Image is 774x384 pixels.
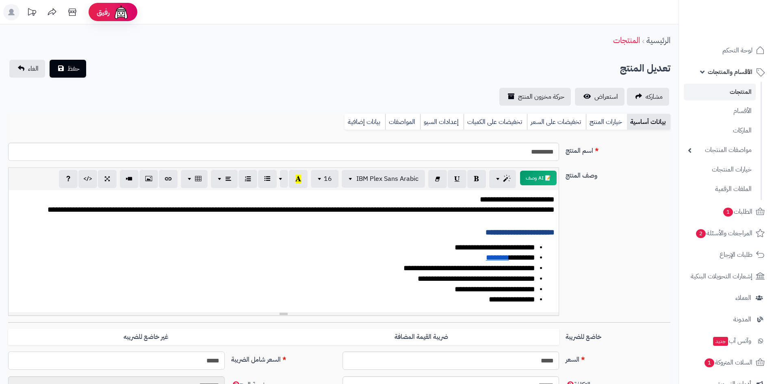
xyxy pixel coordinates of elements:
[562,329,674,342] label: خاضع للضريبة
[684,267,769,286] a: إشعارات التحويلات البنكية
[708,66,752,78] span: الأقسام والمنتجات
[520,171,557,185] button: 📝 AI وصف
[345,114,385,130] a: بيانات إضافية
[684,161,756,178] a: خيارات المنتجات
[684,245,769,265] a: طلبات الإرجاع
[527,114,586,130] a: تخفيضات على السعر
[22,4,42,22] a: تحديثات المنصة
[562,167,674,180] label: وصف المنتج
[385,114,420,130] a: المواصفات
[684,102,756,120] a: الأقسام
[719,23,766,40] img: logo-2.png
[684,41,769,60] a: لوحة التحكم
[720,249,752,260] span: طلبات الإرجاع
[684,202,769,221] a: الطلبات1
[518,92,564,102] span: حركة مخزون المنتج
[586,114,627,130] a: خيارات المنتج
[684,84,756,100] a: المنتجات
[284,329,559,345] label: ضريبة القيمة المضافة
[733,314,751,325] span: المدونة
[684,141,756,159] a: مواصفات المنتجات
[713,337,728,346] span: جديد
[324,174,332,184] span: 16
[735,292,751,304] span: العملاء
[228,351,339,364] label: السعر شامل الضريبة
[8,329,284,345] label: غير خاضع للضريبه
[684,310,769,329] a: المدونة
[356,174,418,184] span: IBM Plex Sans Arabic
[722,206,752,217] span: الطلبات
[684,122,756,139] a: الماركات
[684,223,769,243] a: المراجعات والأسئلة2
[613,34,640,46] a: المنتجات
[627,88,669,106] a: مشاركه
[684,180,756,198] a: الملفات الرقمية
[684,353,769,372] a: السلات المتروكة1
[113,4,129,20] img: ai-face.png
[50,60,86,78] button: حفظ
[420,114,464,130] a: إعدادات السيو
[704,357,752,368] span: السلات المتروكة
[695,228,752,239] span: المراجعات والأسئلة
[9,60,45,78] a: الغاء
[696,229,706,238] span: 2
[342,170,425,188] button: IBM Plex Sans Arabic
[684,331,769,351] a: وآتس آبجديد
[712,335,751,347] span: وآتس آب
[646,34,670,46] a: الرئيسية
[499,88,571,106] a: حركة مخزون المنتج
[464,114,527,130] a: تخفيضات على الكميات
[627,114,670,130] a: بيانات أساسية
[575,88,624,106] a: استعراض
[594,92,618,102] span: استعراض
[97,7,110,17] span: رفيق
[562,143,674,156] label: اسم المنتج
[620,60,670,77] h2: تعديل المنتج
[722,45,752,56] span: لوحة التحكم
[67,64,80,74] span: حفظ
[311,170,338,188] button: 16
[691,271,752,282] span: إشعارات التحويلات البنكية
[723,208,733,217] span: 1
[28,64,39,74] span: الغاء
[684,288,769,308] a: العملاء
[705,358,714,367] span: 1
[562,351,674,364] label: السعر
[646,92,663,102] span: مشاركه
